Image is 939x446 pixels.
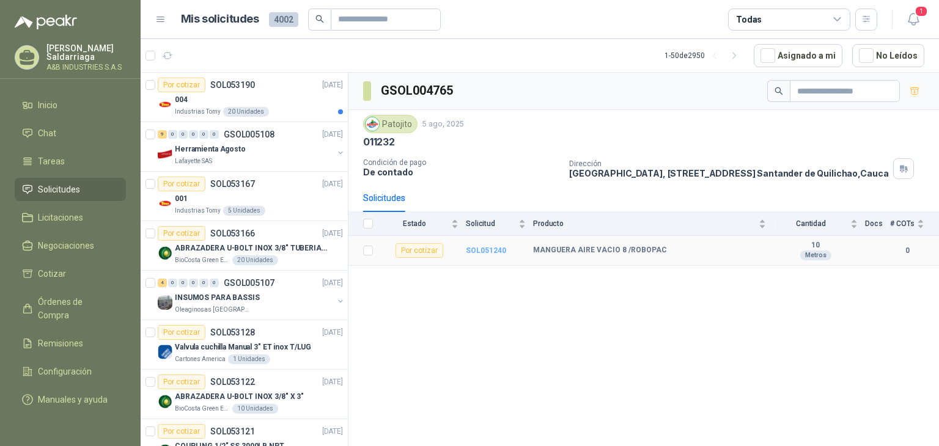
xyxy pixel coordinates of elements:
[38,155,65,168] span: Tareas
[158,226,205,241] div: Por cotizar
[175,342,311,353] p: Valvula cuchilla Manual 3" ET inox T/LUG
[852,44,924,67] button: No Leídos
[381,81,455,100] h3: GSOL004765
[175,243,327,254] p: ABRAZADERA U-BOLT INOX 3/8" TUBERIA 4"
[363,167,559,177] p: De contado
[175,404,230,414] p: BioCosta Green Energy S.A.S
[210,130,219,139] div: 0
[569,159,888,168] p: Dirección
[210,279,219,287] div: 0
[322,178,343,190] p: [DATE]
[175,391,304,403] p: ABRAZADERA U-BOLT INOX 3/8" X 3"
[773,241,858,250] b: 10
[158,279,167,287] div: 4
[773,219,848,228] span: Cantidad
[175,144,246,155] p: Herramienta Agosto
[38,183,80,196] span: Solicitudes
[175,94,188,106] p: 004
[363,191,405,205] div: Solicitudes
[158,375,205,389] div: Por cotizar
[158,276,345,315] a: 4 0 0 0 0 0 GSOL005107[DATE] Company LogoINSUMOS PARA BASSISOleaginosas [GEOGRAPHIC_DATA][PERSON_...
[890,245,924,257] b: 0
[466,246,506,255] b: SOL051240
[915,5,928,17] span: 1
[224,130,274,139] p: GSOL005108
[179,279,188,287] div: 0
[15,178,126,201] a: Solicitudes
[322,327,343,338] p: [DATE]
[533,246,667,255] b: MANGUERA AIRE VACIO 8 /ROBOPAC
[175,354,226,364] p: Cartones America
[569,168,888,178] p: [GEOGRAPHIC_DATA], [STREET_ADDRESS] Santander de Quilichao , Cauca
[269,12,298,27] span: 4002
[466,212,533,236] th: Solicitud
[466,219,516,228] span: Solicitud
[175,255,230,265] p: BioCosta Green Energy S.A.S
[158,130,167,139] div: 9
[38,365,92,378] span: Configuración
[363,115,418,133] div: Patojito
[210,328,255,337] p: SOL053128
[158,196,172,211] img: Company Logo
[223,206,265,216] div: 5 Unidades
[158,345,172,359] img: Company Logo
[38,393,108,406] span: Manuales y ayuda
[890,212,939,236] th: # COTs
[158,325,205,340] div: Por cotizar
[224,279,274,287] p: GSOL005107
[46,44,126,61] p: [PERSON_NAME] Saldarriaga
[158,424,205,439] div: Por cotizar
[175,305,252,315] p: Oleaginosas [GEOGRAPHIC_DATA][PERSON_NAME]
[363,136,395,148] p: 011232
[15,15,77,29] img: Logo peakr
[38,211,83,224] span: Licitaciones
[232,255,278,265] div: 20 Unidades
[38,295,114,322] span: Órdenes de Compra
[189,130,198,139] div: 0
[15,122,126,145] a: Chat
[46,64,126,71] p: A&B INDUSTRIES S.A.S
[210,180,255,188] p: SOL053167
[380,219,449,228] span: Estado
[168,130,177,139] div: 0
[158,147,172,161] img: Company Logo
[533,219,756,228] span: Producto
[141,73,348,122] a: Por cotizarSOL053190[DATE] Company Logo004Industrias Tomy20 Unidades
[322,277,343,289] p: [DATE]
[15,150,126,173] a: Tareas
[175,193,188,205] p: 001
[15,93,126,117] a: Inicio
[775,87,783,95] span: search
[322,426,343,437] p: [DATE]
[865,212,890,236] th: Docs
[141,221,348,271] a: Por cotizarSOL053166[DATE] Company LogoABRAZADERA U-BOLT INOX 3/8" TUBERIA 4"BioCosta Green Energ...
[38,337,83,350] span: Remisiones
[232,404,278,414] div: 10 Unidades
[322,376,343,388] p: [DATE]
[15,388,126,411] a: Manuales y ayuda
[890,219,915,228] span: # COTs
[141,320,348,370] a: Por cotizarSOL053128[DATE] Company LogoValvula cuchilla Manual 3" ET inox T/LUGCartones America1 ...
[175,156,212,166] p: Lafayette SAS
[15,262,126,285] a: Cotizar
[15,290,126,327] a: Órdenes de Compra
[773,212,865,236] th: Cantidad
[228,354,270,364] div: 1 Unidades
[141,172,348,221] a: Por cotizarSOL053167[DATE] Company Logo001Industrias Tomy5 Unidades
[366,117,379,131] img: Company Logo
[179,130,188,139] div: 0
[322,129,343,141] p: [DATE]
[665,46,744,65] div: 1 - 50 de 2950
[199,130,208,139] div: 0
[38,267,66,280] span: Cotizar
[181,10,259,28] h1: Mis solicitudes
[736,13,762,26] div: Todas
[15,332,126,355] a: Remisiones
[38,98,57,112] span: Inicio
[158,246,172,260] img: Company Logo
[754,44,842,67] button: Asignado a mi
[223,107,269,117] div: 20 Unidades
[38,239,94,252] span: Negociaciones
[175,206,221,216] p: Industrias Tomy
[158,394,172,409] img: Company Logo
